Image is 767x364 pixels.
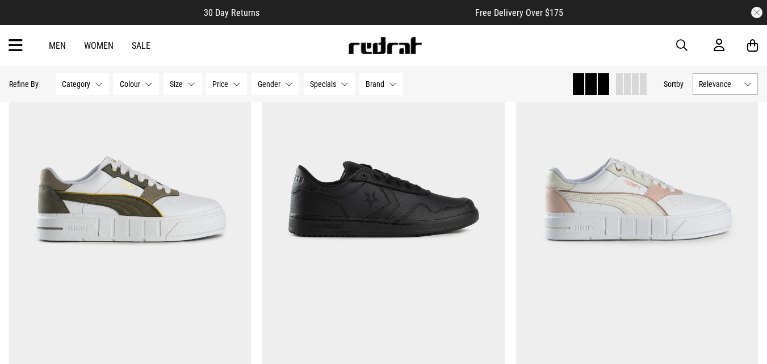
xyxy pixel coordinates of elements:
[304,73,355,95] button: Specials
[206,73,247,95] button: Price
[699,80,739,89] span: Relevance
[359,73,403,95] button: Brand
[114,73,159,95] button: Colour
[258,80,280,89] span: Gender
[132,40,150,51] a: Sale
[164,73,202,95] button: Size
[49,40,66,51] a: Men
[475,7,563,18] span: Free Delivery Over $175
[366,80,384,89] span: Brand
[664,77,684,91] button: Sortby
[9,80,39,89] p: Refine By
[170,80,183,89] span: Size
[310,80,336,89] span: Specials
[347,37,422,54] img: Redrat logo
[212,80,228,89] span: Price
[62,80,90,89] span: Category
[252,73,299,95] button: Gender
[120,80,140,89] span: Colour
[693,73,758,95] button: Relevance
[9,5,43,39] button: Open LiveChat chat widget
[84,40,114,51] a: Women
[56,73,109,95] button: Category
[282,7,452,18] iframe: Customer reviews powered by Trustpilot
[204,7,259,18] span: 30 Day Returns
[676,80,684,89] span: by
